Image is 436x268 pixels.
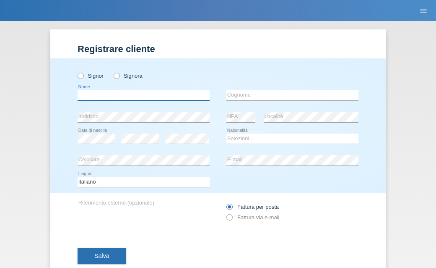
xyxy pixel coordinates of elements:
input: Fattura via e-mail [226,214,232,225]
i: menu [419,7,428,15]
span: Salva [94,252,109,259]
input: Signora [114,73,119,78]
input: Signor [78,73,83,78]
a: menu [415,8,432,13]
label: Signora [114,73,143,79]
label: Signor [78,73,104,79]
h1: Registrare cliente [78,44,358,54]
input: Fattura per posta [226,204,232,214]
label: Fattura per posta [226,204,279,210]
button: Salva [78,248,126,264]
label: Fattura via e-mail [226,214,279,221]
